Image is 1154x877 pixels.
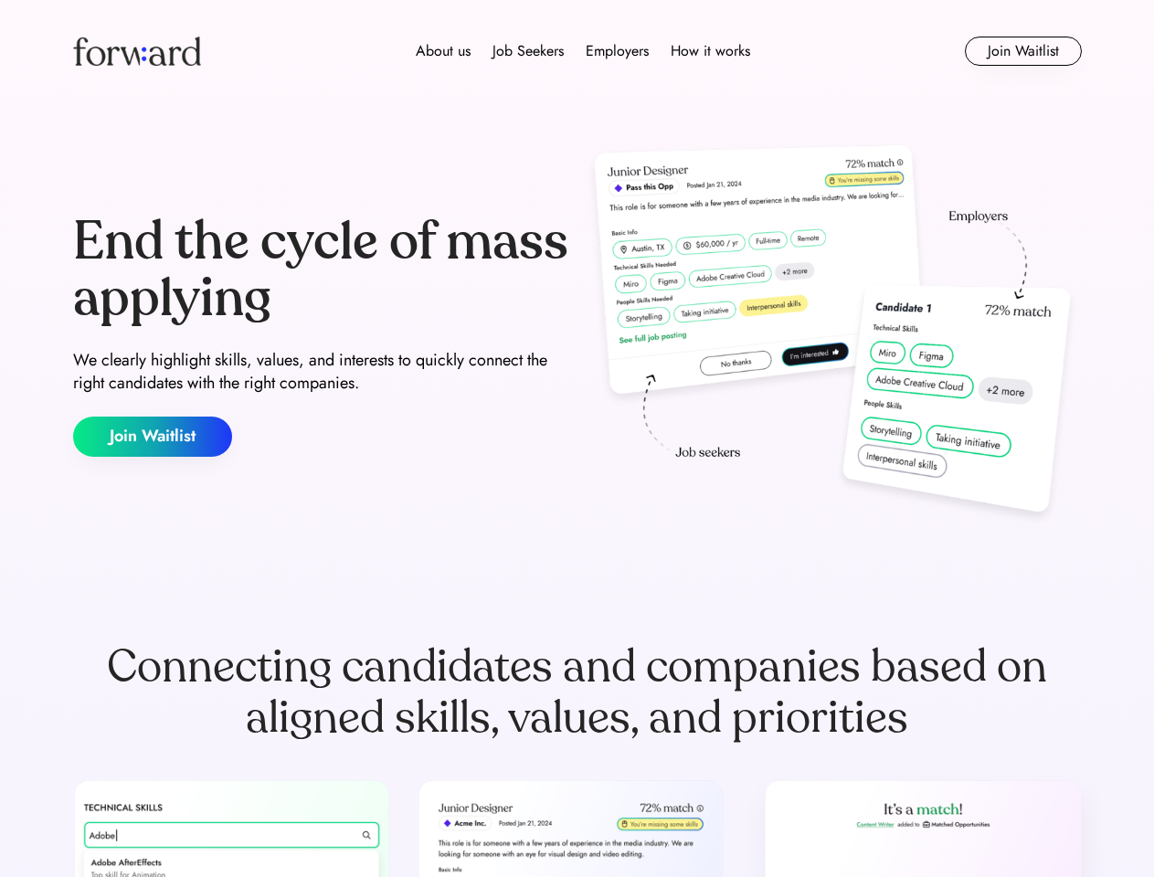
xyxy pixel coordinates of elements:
div: Job Seekers [492,40,564,62]
img: hero-image.png [585,139,1082,532]
div: Employers [586,40,649,62]
div: About us [416,40,471,62]
div: Connecting candidates and companies based on aligned skills, values, and priorities [73,641,1082,744]
button: Join Waitlist [73,417,232,457]
div: How it works [671,40,750,62]
img: Forward logo [73,37,201,66]
div: End the cycle of mass applying [73,214,570,326]
div: We clearly highlight skills, values, and interests to quickly connect the right candidates with t... [73,349,570,395]
button: Join Waitlist [965,37,1082,66]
